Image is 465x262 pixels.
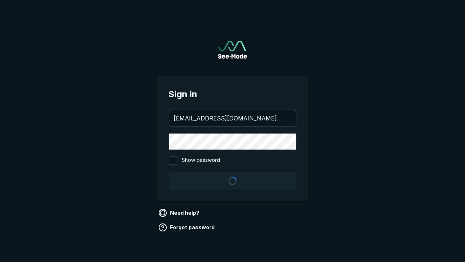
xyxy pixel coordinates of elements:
a: Forgot password [157,222,218,233]
input: your@email.com [169,110,296,126]
a: Need help? [157,207,202,219]
span: Show password [182,156,220,165]
img: See-Mode Logo [218,41,247,59]
span: Sign in [169,88,296,101]
a: Go to sign in [218,41,247,59]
